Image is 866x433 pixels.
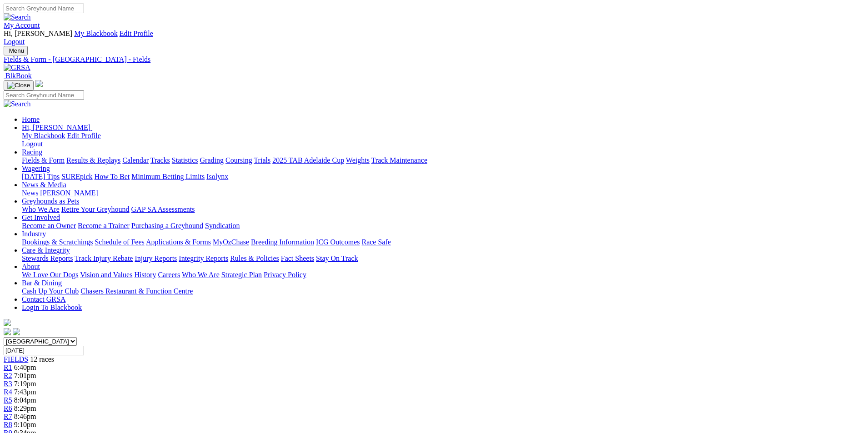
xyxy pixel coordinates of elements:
a: 2025 TAB Adelaide Cup [272,156,344,164]
span: Hi, [PERSON_NAME] [22,124,90,131]
a: Racing [22,148,42,156]
a: R1 [4,363,12,371]
a: Fact Sheets [281,254,314,262]
button: Toggle navigation [4,46,28,55]
a: About [22,263,40,270]
a: BlkBook [4,72,32,80]
input: Select date [4,346,84,355]
a: Vision and Values [80,271,132,279]
div: Hi, [PERSON_NAME] [22,132,862,148]
span: 8:04pm [14,396,36,404]
a: Bar & Dining [22,279,62,287]
span: 7:43pm [14,388,36,396]
div: About [22,271,862,279]
span: 9:10pm [14,421,36,428]
span: 6:40pm [14,363,36,371]
a: Integrity Reports [179,254,228,262]
a: FIELDS [4,355,28,363]
img: logo-grsa-white.png [35,80,43,87]
a: Stewards Reports [22,254,73,262]
a: Contact GRSA [22,295,65,303]
a: Retire Your Greyhound [61,205,130,213]
a: R2 [4,372,12,379]
div: My Account [4,30,862,46]
a: Bookings & Scratchings [22,238,93,246]
a: Syndication [205,222,240,229]
img: Close [7,82,30,89]
span: 12 races [30,355,54,363]
span: Hi, [PERSON_NAME] [4,30,72,37]
a: R3 [4,380,12,388]
a: Coursing [225,156,252,164]
a: Industry [22,230,46,238]
a: Trials [254,156,270,164]
a: Privacy Policy [264,271,306,279]
a: Edit Profile [67,132,101,139]
span: 7:19pm [14,380,36,388]
a: Track Maintenance [371,156,427,164]
img: GRSA [4,64,30,72]
a: Schedule of Fees [95,238,144,246]
a: Breeding Information [251,238,314,246]
span: BlkBook [5,72,32,80]
a: Care & Integrity [22,246,70,254]
a: Calendar [122,156,149,164]
a: History [134,271,156,279]
div: Greyhounds as Pets [22,205,862,214]
a: How To Bet [95,173,130,180]
a: My Blackbook [74,30,118,37]
a: Greyhounds as Pets [22,197,79,205]
a: Purchasing a Greyhound [131,222,203,229]
span: Menu [9,47,24,54]
a: R7 [4,413,12,420]
button: Toggle navigation [4,80,34,90]
a: Edit Profile [120,30,153,37]
a: Who We Are [182,271,220,279]
a: Fields & Form [22,156,65,164]
a: Applications & Forms [146,238,211,246]
span: 8:46pm [14,413,36,420]
a: Logout [4,38,25,45]
img: facebook.svg [4,328,11,335]
a: Hi, [PERSON_NAME] [22,124,92,131]
a: News & Media [22,181,66,189]
span: 8:29pm [14,404,36,412]
a: R6 [4,404,12,412]
a: Rules & Policies [230,254,279,262]
div: Racing [22,156,862,164]
div: News & Media [22,189,862,197]
input: Search [4,4,84,13]
a: SUREpick [61,173,92,180]
span: 7:01pm [14,372,36,379]
a: Strategic Plan [221,271,262,279]
a: My Account [4,21,40,29]
a: News [22,189,38,197]
a: Become an Owner [22,222,76,229]
a: Tracks [150,156,170,164]
a: Results & Replays [66,156,120,164]
img: Search [4,100,31,108]
a: Stay On Track [316,254,358,262]
img: Search [4,13,31,21]
a: Wagering [22,164,50,172]
a: Get Involved [22,214,60,221]
a: Grading [200,156,224,164]
a: Home [22,115,40,123]
a: R4 [4,388,12,396]
a: Careers [158,271,180,279]
a: MyOzChase [213,238,249,246]
a: Weights [346,156,370,164]
a: R5 [4,396,12,404]
a: Fields & Form - [GEOGRAPHIC_DATA] - Fields [4,55,862,64]
a: Become a Trainer [78,222,130,229]
a: Who We Are [22,205,60,213]
span: R8 [4,421,12,428]
a: ICG Outcomes [316,238,360,246]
